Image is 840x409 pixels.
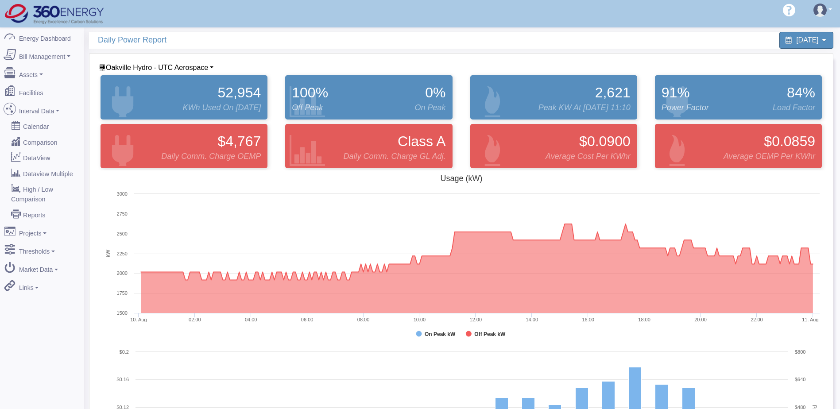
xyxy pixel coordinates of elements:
[694,317,707,322] text: 20:00
[538,102,631,114] span: Peak kW at [DATE] 11:10
[117,191,128,197] text: 3000
[474,331,506,337] tspan: Off Peak kW
[546,150,631,162] span: Average Cost Per kWhr
[414,102,445,114] span: On Peak
[802,317,818,322] tspan: 11. Aug
[120,349,129,355] text: $0.2
[414,317,426,322] text: 10:00
[117,211,128,216] text: 2750
[662,82,690,103] span: 91%
[440,174,482,183] tspan: Usage (kW)
[579,131,631,152] span: $0.0900
[161,150,261,162] span: Daily Comm. Charge OEMP
[751,317,763,322] text: 22:00
[343,150,445,162] span: Daily Comm. Charge GL Adj.
[357,317,370,322] text: 08:00
[292,102,323,114] span: Off Peak
[724,150,815,162] span: Average OEMP per kWhr
[130,317,147,322] tspan: 10. Aug
[795,349,805,355] text: $800
[425,331,456,337] tspan: On Peak kW
[796,36,818,44] span: [DATE]
[662,102,709,114] span: Power Factor
[292,82,328,103] span: 100%
[526,317,538,322] text: 14:00
[116,377,129,382] text: $0.16
[105,249,111,257] tspan: kW
[787,82,815,103] span: 84%
[638,317,650,322] text: 18:00
[117,251,128,256] text: 2250
[117,231,128,236] text: 2500
[189,317,201,322] text: 02:00
[595,82,631,103] span: 2,621
[582,317,594,322] text: 16:00
[795,377,805,382] text: $640
[425,82,445,103] span: 0%
[117,310,128,316] text: 1500
[98,32,466,48] span: Daily Power Report
[470,317,482,322] text: 12:00
[106,64,208,71] span: Facility List
[117,290,128,296] text: 1750
[773,102,815,114] span: Load Factor
[398,131,445,152] span: Class A
[217,131,261,152] span: $4,767
[301,317,314,322] text: 06:00
[217,82,261,103] span: 52,954
[183,102,261,114] span: kWh Used On [DATE]
[764,131,815,152] span: $0.0859
[99,64,213,71] a: Oakville Hydro - UTC Aerospace
[245,317,257,322] text: 04:00
[813,4,827,17] img: user-3.svg
[117,270,128,276] text: 2000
